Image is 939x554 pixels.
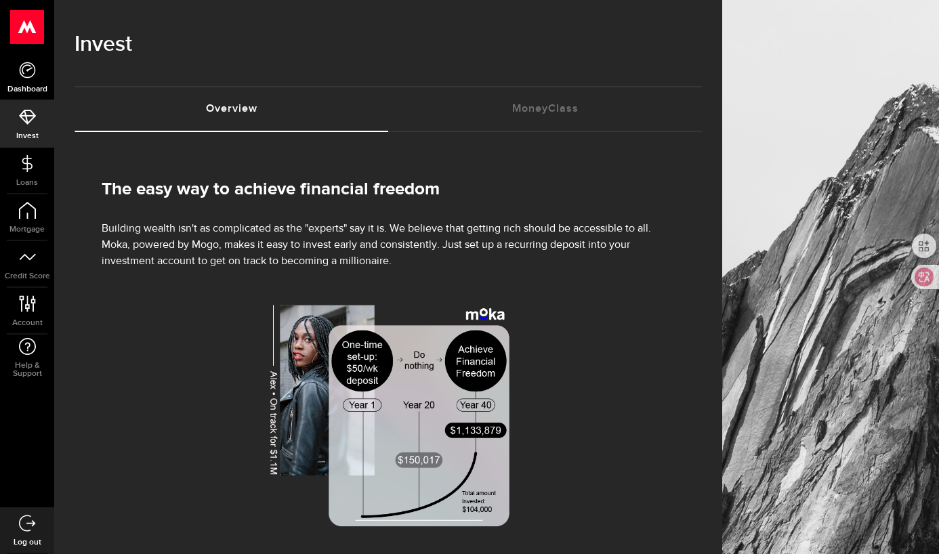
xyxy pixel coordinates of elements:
[75,86,702,132] ul: Tabs Navigation
[388,87,702,131] a: MoneyClass
[75,87,388,131] a: Overview
[102,221,675,270] p: Building wealth isn't as complicated as the "experts" say it is. We believe that getting rich sho...
[75,27,702,62] h1: Invest
[266,303,510,527] img: wealth-overview-moka-image
[11,5,51,46] button: Open LiveChat chat widget
[102,179,675,200] h2: The easy way to achieve financial freedom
